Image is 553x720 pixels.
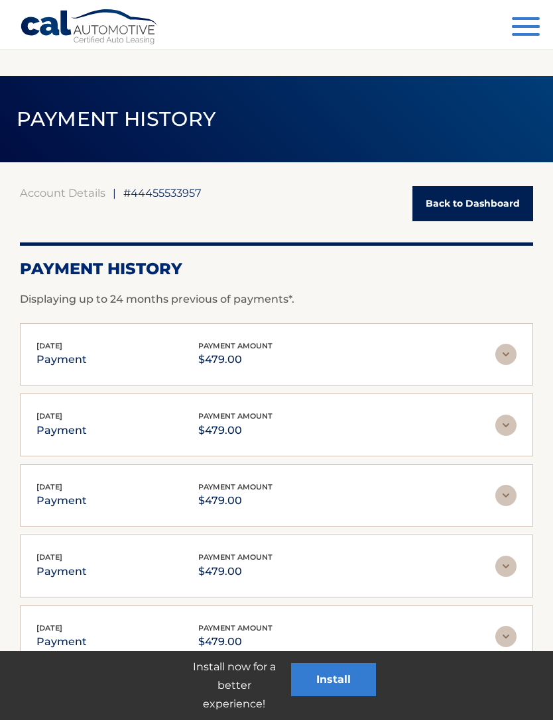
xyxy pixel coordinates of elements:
img: accordion-rest.svg [495,485,517,506]
span: payment amount [198,482,273,491]
p: Install now for a better experience! [177,658,291,713]
span: #44455533957 [123,186,202,199]
p: payment [36,350,87,369]
span: [DATE] [36,411,62,421]
a: Cal Automotive [20,9,159,47]
p: $479.00 [198,421,273,440]
p: payment [36,562,87,581]
span: payment amount [198,341,273,350]
span: PAYMENT HISTORY [17,107,216,131]
p: $479.00 [198,350,273,369]
span: payment amount [198,411,273,421]
img: accordion-rest.svg [495,626,517,647]
p: $479.00 [198,633,273,651]
a: Account Details [20,186,105,199]
span: payment amount [198,623,273,633]
p: $479.00 [198,491,273,510]
span: [DATE] [36,552,62,562]
p: payment [36,633,87,651]
a: Back to Dashboard [412,186,533,221]
img: accordion-rest.svg [495,344,517,365]
span: [DATE] [36,623,62,633]
span: [DATE] [36,482,62,491]
h2: Payment History [20,259,533,279]
p: $479.00 [198,562,273,581]
span: | [113,186,116,199]
img: accordion-rest.svg [495,415,517,436]
button: Install [291,663,376,696]
span: [DATE] [36,341,62,350]
img: accordion-rest.svg [495,556,517,577]
p: payment [36,421,87,440]
span: payment amount [198,552,273,562]
p: payment [36,491,87,510]
p: Displaying up to 24 months previous of payments*. [20,291,533,307]
button: Menu [512,17,540,39]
